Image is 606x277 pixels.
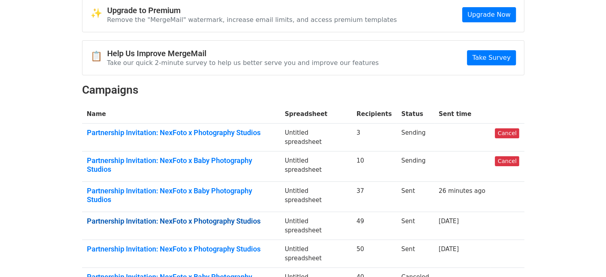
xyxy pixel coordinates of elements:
h4: Upgrade to Premium [107,6,397,15]
div: 聊天小组件 [566,239,606,277]
iframe: Chat Widget [566,239,606,277]
td: 3 [352,124,397,151]
a: Partnership Invitation: NexFoto x Photography Studios [87,245,275,253]
th: Recipients [352,105,397,124]
a: Partnership Invitation: NexFoto x Photography Studios [87,217,275,226]
td: Untitled spreadsheet [280,240,352,268]
a: Upgrade Now [462,7,516,22]
td: Untitled spreadsheet [280,182,352,212]
th: Spreadsheet [280,105,352,124]
a: Partnership Invitation: NexFoto x Baby Photography Studios [87,156,275,173]
td: 50 [352,240,397,268]
th: Name [82,105,280,124]
span: 📋 [90,51,107,62]
a: [DATE] [439,218,459,225]
td: Untitled spreadsheet [280,151,352,182]
td: Untitled spreadsheet [280,212,352,240]
td: Sent [396,212,434,240]
td: 49 [352,212,397,240]
a: 26 minutes ago [439,187,485,194]
a: Partnership Invitation: NexFoto x Photography Studios [87,128,275,137]
td: 37 [352,182,397,212]
td: Sending [396,151,434,182]
a: [DATE] [439,246,459,253]
a: Cancel [495,156,519,166]
td: 10 [352,151,397,182]
th: Sent time [434,105,490,124]
p: Remove the "MergeMail" watermark, increase email limits, and access premium templates [107,16,397,24]
td: Sent [396,182,434,212]
a: Take Survey [467,50,516,65]
a: Partnership Invitation: NexFoto x Baby Photography Studios [87,187,275,204]
th: Status [396,105,434,124]
p: Take our quick 2-minute survey to help us better serve you and improve our features [107,59,379,67]
h2: Campaigns [82,83,524,97]
td: Sent [396,240,434,268]
a: Cancel [495,128,519,138]
h4: Help Us Improve MergeMail [107,49,379,58]
td: Untitled spreadsheet [280,124,352,151]
td: Sending [396,124,434,151]
span: ✨ [90,8,107,19]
